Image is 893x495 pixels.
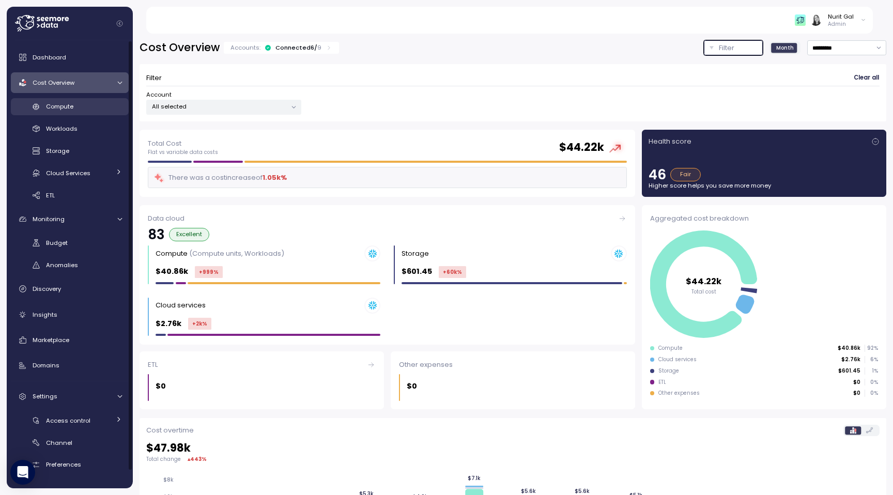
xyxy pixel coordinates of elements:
span: Anomalies [46,261,78,269]
a: Workloads [11,120,129,137]
div: ETL [148,360,376,370]
span: Month [776,44,794,52]
span: Dashboard [33,53,66,61]
span: Cost Overview [33,79,74,87]
h2: $ 47.98k [146,441,880,456]
tspan: Total cost [691,288,716,295]
span: Preferences [46,460,81,469]
a: Preferences [11,456,129,473]
p: Admin [828,21,854,28]
div: Connected 6 / [275,43,321,52]
a: Dashboard [11,47,129,68]
div: Storage [658,367,679,375]
span: ETL [46,191,55,199]
p: 92 % [865,345,877,352]
a: Settings [11,386,129,407]
a: ETL$0 [140,351,384,410]
p: $0 [156,380,166,392]
tspan: $7.1k [468,475,481,482]
p: 9 [317,43,321,52]
a: Storage [11,143,129,160]
p: (Compute units, Workloads) [189,249,284,258]
tspan: $44.22k [686,275,722,287]
div: 443 % [190,455,207,463]
p: 1 % [865,367,877,375]
p: Accounts: [230,43,260,52]
p: 0 % [865,379,877,386]
span: Monitoring [33,215,65,223]
span: Workloads [46,125,78,133]
a: Cloud Services [11,164,129,181]
button: Clear all [853,71,880,86]
span: Insights [33,311,57,319]
img: ACg8ocIVugc3DtI--ID6pffOeA5XcvoqExjdOmyrlhjOptQpqjom7zQ=s96-c [810,14,821,25]
a: Cost Overview [11,72,129,93]
p: Higher score helps you save more money [649,181,880,190]
button: Filter [704,40,763,55]
div: Accounts:Connected6/9 [224,42,339,54]
div: Open Intercom Messenger [10,460,35,485]
p: Flat vs variable data costs [148,149,218,156]
div: Cloud services [658,356,697,363]
p: 0 % [865,390,877,397]
p: $0 [853,379,860,386]
div: ▴ [188,455,207,463]
p: Filter [146,73,162,83]
div: ETL [658,379,666,386]
p: $2.76k [156,318,181,330]
p: $601.45 [838,367,860,375]
div: Storage [402,249,429,259]
span: Budget [46,239,68,247]
span: Clear all [854,71,879,85]
div: Data cloud [148,213,627,224]
span: Marketplace [33,336,69,344]
tspan: $8k [163,477,174,484]
span: Cloud Services [46,169,90,177]
h2: Cost Overview [140,40,220,55]
div: +2k % [188,318,211,330]
p: Filter [719,43,734,53]
div: Aggregated cost breakdown [650,213,878,224]
a: ETL [11,187,129,204]
p: $40.86k [838,345,860,352]
p: $0 [853,390,860,397]
p: 6 % [865,356,877,363]
a: Data cloud83ExcellentCompute (Compute units, Workloads)$40.86k+999%Storage $601.45+60k%Cloud serv... [140,205,635,345]
p: $40.86k [156,266,188,277]
span: Discovery [33,285,61,293]
div: Excellent [169,228,209,241]
a: Access control [11,412,129,429]
div: Nurit Gal [828,12,854,21]
div: Cloud services [156,300,206,311]
div: Other expenses [399,360,627,370]
a: Anomalies [11,257,129,274]
a: Domains [11,355,129,376]
p: $2.76k [841,356,860,363]
a: Budget [11,235,129,252]
a: Insights [11,304,129,325]
tspan: $5.6k [520,488,535,494]
div: Fair [670,168,701,181]
p: Total change [146,456,181,463]
div: There was a cost increase of [153,172,287,183]
div: 1.05k % [263,173,287,183]
p: 83 [148,228,165,241]
div: Compute [156,249,284,259]
span: Domains [33,361,59,369]
div: +999 % [195,266,223,278]
a: Monitoring [11,209,129,229]
span: Channel [46,439,72,447]
span: Storage [46,147,69,155]
a: Channel [11,434,129,451]
p: 46 [649,168,666,181]
a: Compute [11,98,129,115]
span: Access control [46,416,90,425]
span: Settings [33,392,57,400]
a: Discovery [11,279,129,299]
label: Account [146,90,172,100]
p: Cost overtime [146,425,194,436]
p: $0 [407,380,417,392]
tspan: $5.6k [575,488,590,495]
h2: $ 44.22k [559,140,604,155]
